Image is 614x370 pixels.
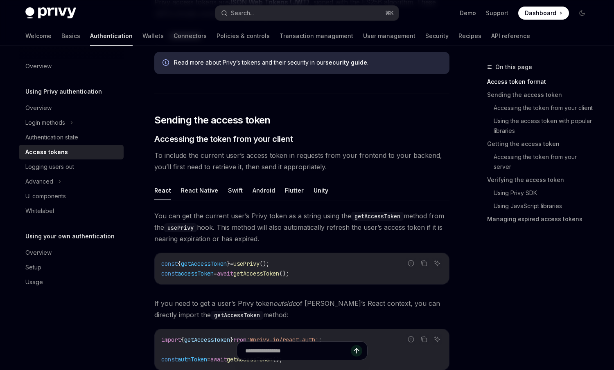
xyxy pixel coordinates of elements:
a: Sending the access token [487,88,595,101]
span: { [178,260,181,267]
span: ; [318,336,322,343]
span: '@privy-io/react-auth' [246,336,318,343]
a: Authentication state [19,130,124,145]
div: Setup [25,262,41,272]
div: Whitelabel [25,206,54,216]
svg: Info [163,59,171,67]
div: Login methods [25,118,65,128]
a: Support [486,9,508,17]
a: Accessing the token from your server [494,150,595,173]
div: Advanced [25,177,53,186]
a: Using the access token with popular libraries [494,114,595,137]
span: = [230,260,233,267]
a: API reference [491,26,530,46]
span: You can get the current user’s Privy token as a string using the method from the hook. This metho... [154,210,449,244]
button: Report incorrect code [406,334,416,345]
a: Access tokens [19,145,124,159]
a: security guide [325,59,367,66]
a: Access token format [487,75,595,88]
button: Report incorrect code [406,258,416,269]
h5: Using your own authentication [25,231,115,241]
span: getAccessToken [184,336,230,343]
div: Authentication state [25,132,78,142]
button: Swift [228,181,243,200]
a: Authentication [90,26,133,46]
a: Security [425,26,449,46]
em: outside [273,299,296,307]
button: Send message [351,345,362,357]
span: Accessing the token from your client [154,133,293,145]
a: Overview [19,245,124,260]
a: User management [363,26,415,46]
a: Demo [460,9,476,17]
a: Using JavaScript libraries [494,200,595,213]
a: Setup [19,260,124,275]
a: Managing expired access tokens [487,213,595,226]
a: Getting the access token [487,137,595,150]
a: Policies & controls [217,26,270,46]
code: usePrivy [164,223,197,232]
a: Whitelabel [19,204,124,218]
div: Overview [25,248,52,258]
a: Accessing the token from your client [494,101,595,114]
span: On this page [495,62,532,72]
a: Connectors [174,26,207,46]
span: If you need to get a user’s Privy token of [PERSON_NAME]’s React context, you can directly import... [154,298,449,321]
span: import [161,336,181,343]
span: Sending the access token [154,114,271,127]
span: ⌘ K [385,10,394,16]
a: Welcome [25,26,52,46]
span: accessToken [178,270,214,277]
button: Android [253,181,275,200]
code: getAccessToken [351,212,404,221]
a: Overview [19,101,124,115]
button: Ask AI [432,258,442,269]
span: await [217,270,233,277]
span: Dashboard [525,9,556,17]
a: Using Privy SDK [494,186,595,200]
button: Copy the contents from the code block [419,258,429,269]
span: const [161,260,178,267]
span: usePrivy [233,260,260,267]
span: } [230,336,233,343]
a: Basics [61,26,80,46]
button: Copy the contents from the code block [419,334,429,345]
span: getAccessToken [233,270,279,277]
span: const [161,270,178,277]
div: Logging users out [25,162,74,172]
a: Logging users out [19,159,124,174]
img: dark logo [25,7,76,19]
button: Ask AI [432,334,442,345]
span: } [227,260,230,267]
span: getAccessToken [181,260,227,267]
div: Usage [25,277,43,287]
span: = [214,270,217,277]
div: Overview [25,61,52,71]
span: { [181,336,184,343]
h5: Using Privy authentication [25,87,102,96]
a: Dashboard [518,7,569,20]
span: To include the current user’s access token in requests from your frontend to your backend, you’ll... [154,150,449,173]
a: Overview [19,59,124,74]
div: Search... [231,8,254,18]
div: Overview [25,103,52,113]
span: (); [260,260,269,267]
div: Access tokens [25,147,68,157]
a: Transaction management [280,26,353,46]
button: React Native [181,181,218,200]
button: Flutter [285,181,304,200]
span: from [233,336,246,343]
button: Search...⌘K [215,6,399,20]
div: UI components [25,191,66,201]
a: Recipes [458,26,481,46]
code: getAccessToken [211,311,263,320]
span: (); [279,270,289,277]
button: Unity [314,181,328,200]
button: React [154,181,171,200]
a: Verifying the access token [487,173,595,186]
a: Usage [19,275,124,289]
a: Wallets [142,26,164,46]
button: Toggle dark mode [576,7,589,20]
a: UI components [19,189,124,204]
span: Read more about Privy’s tokens and their security in our . [174,58,441,67]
